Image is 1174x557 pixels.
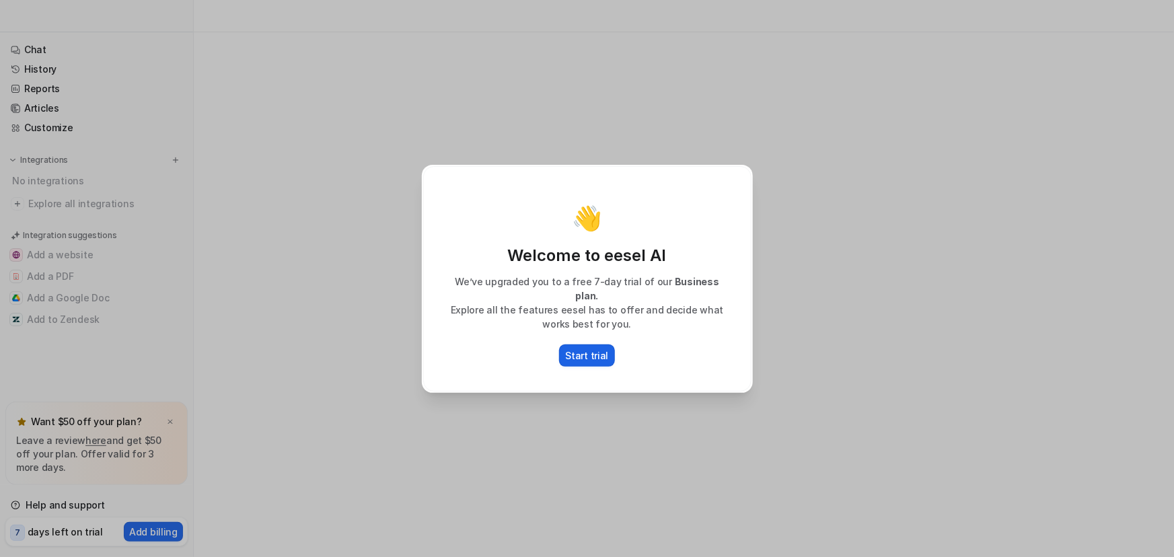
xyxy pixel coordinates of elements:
p: Welcome to eesel AI [437,245,737,266]
p: 👋 [572,205,602,231]
button: Start trial [559,344,616,367]
p: We’ve upgraded you to a free 7-day trial of our [437,274,737,303]
p: Start trial [566,348,609,363]
p: Explore all the features eesel has to offer and decide what works best for you. [437,303,737,331]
